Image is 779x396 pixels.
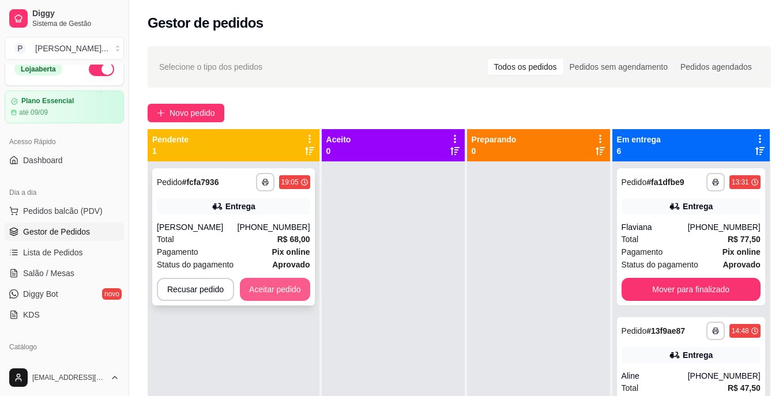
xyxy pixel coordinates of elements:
[622,326,647,335] span: Pedido
[157,258,234,271] span: Status do pagamento
[646,178,684,187] strong: # fa1dfbe9
[170,107,215,119] span: Novo pedido
[674,59,758,75] div: Pedidos agendados
[152,145,189,157] p: 1
[617,134,661,145] p: Em entrega
[5,364,124,391] button: [EMAIL_ADDRESS][DOMAIN_NAME]
[5,306,124,324] a: KDS
[281,178,299,187] div: 19:05
[622,382,639,394] span: Total
[622,258,698,271] span: Status do pagamento
[622,178,647,187] span: Pedido
[728,235,761,244] strong: R$ 77,50
[240,278,310,301] button: Aceitar pedido
[23,288,58,300] span: Diggy Bot
[728,383,761,393] strong: R$ 47,50
[488,59,563,75] div: Todos os pedidos
[23,205,103,217] span: Pedidos balcão (PDV)
[732,178,749,187] div: 13:31
[472,145,517,157] p: 0
[5,243,124,262] a: Lista de Pedidos
[19,108,48,117] article: até 09/09
[148,14,264,32] h2: Gestor de pedidos
[563,59,674,75] div: Pedidos sem agendamento
[5,222,124,241] a: Gestor de Pedidos
[23,267,74,279] span: Salão / Mesas
[157,221,238,233] div: [PERSON_NAME]
[21,97,74,105] article: Plano Essencial
[182,178,219,187] strong: # fcfa7936
[32,9,119,19] span: Diggy
[157,109,165,117] span: plus
[622,233,639,246] span: Total
[272,260,310,269] strong: aprovado
[238,221,310,233] div: [PHONE_NUMBER]
[5,37,124,60] button: Select a team
[722,247,761,257] strong: Pix online
[646,326,685,335] strong: # 13f9ae87
[5,151,124,169] a: Dashboard
[5,133,124,151] div: Acesso Rápido
[472,134,517,145] p: Preparando
[89,62,114,76] button: Alterar Status
[683,349,713,361] div: Entrega
[732,326,749,335] div: 14:48
[688,370,761,382] div: [PHONE_NUMBER]
[622,370,688,382] div: Aline
[326,145,351,157] p: 0
[622,221,688,233] div: Flaviana
[159,61,262,73] span: Selecione o tipo dos pedidos
[622,246,663,258] span: Pagamento
[225,201,255,212] div: Entrega
[157,233,174,246] span: Total
[152,134,189,145] p: Pendente
[157,178,182,187] span: Pedido
[5,285,124,303] a: Diggy Botnovo
[326,134,351,145] p: Aceito
[32,19,119,28] span: Sistema de Gestão
[35,43,108,54] div: [PERSON_NAME] ...
[688,221,761,233] div: [PHONE_NUMBER]
[14,63,62,76] div: Loja aberta
[683,201,713,212] div: Entrega
[23,247,83,258] span: Lista de Pedidos
[5,5,124,32] a: DiggySistema de Gestão
[5,338,124,356] div: Catálogo
[722,260,760,269] strong: aprovado
[5,90,124,123] a: Plano Essencialaté 09/09
[622,278,761,301] button: Mover para finalizado
[23,154,63,166] span: Dashboard
[5,356,124,375] a: Produtos
[617,145,661,157] p: 6
[23,226,90,237] span: Gestor de Pedidos
[277,235,310,244] strong: R$ 68,00
[23,309,40,320] span: KDS
[14,43,26,54] span: P
[32,373,106,382] span: [EMAIL_ADDRESS][DOMAIN_NAME]
[5,183,124,202] div: Dia a dia
[5,202,124,220] button: Pedidos balcão (PDV)
[272,247,310,257] strong: Pix online
[157,246,198,258] span: Pagamento
[148,104,224,122] button: Novo pedido
[157,278,234,301] button: Recusar pedido
[5,264,124,282] a: Salão / Mesas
